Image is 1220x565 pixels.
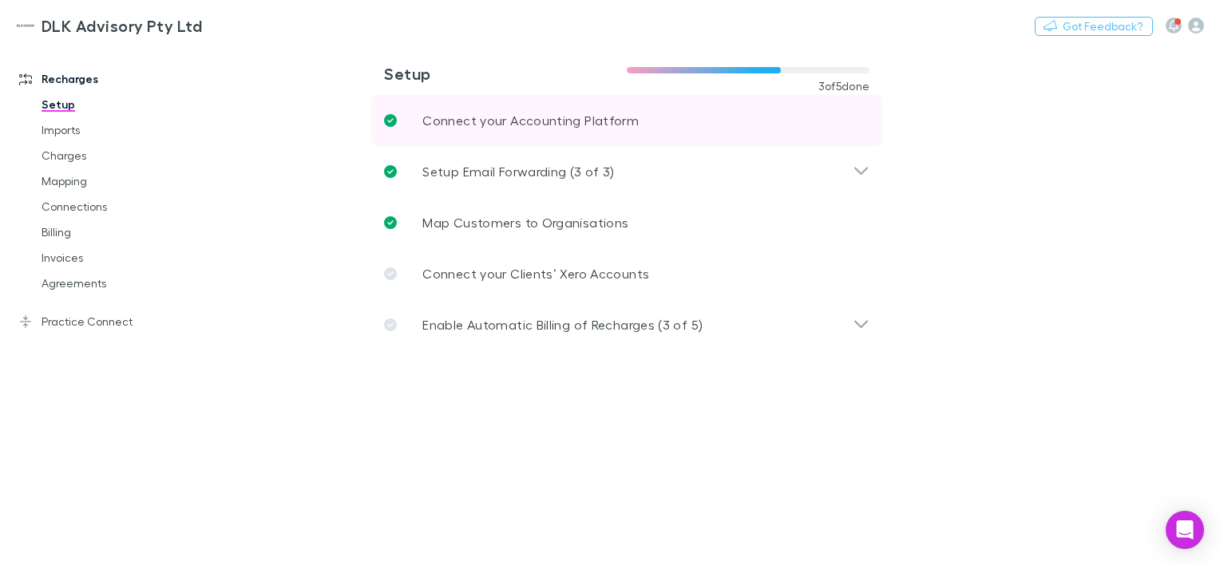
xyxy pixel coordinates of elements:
a: Billing [26,219,209,245]
div: Open Intercom Messenger [1166,511,1204,549]
p: Setup Email Forwarding (3 of 3) [422,162,614,181]
h3: DLK Advisory Pty Ltd [42,16,202,35]
h3: Setup [384,64,627,83]
a: Connect your Accounting Platform [371,95,882,146]
img: DLK Advisory Pty Ltd's Logo [16,16,35,35]
p: Connect your Clients’ Xero Accounts [422,264,649,283]
a: DLK Advisory Pty Ltd [6,6,212,45]
a: Recharges [3,66,209,92]
a: Imports [26,117,209,143]
p: Connect your Accounting Platform [422,111,639,130]
p: Map Customers to Organisations [422,213,628,232]
button: Got Feedback? [1035,17,1153,36]
a: Connections [26,194,209,219]
div: Enable Automatic Billing of Recharges (3 of 5) [371,299,882,350]
a: Charges [26,143,209,168]
a: Setup [26,92,209,117]
a: Practice Connect [3,309,209,334]
p: Enable Automatic Billing of Recharges (3 of 5) [422,315,703,334]
span: 3 of 5 done [818,80,870,93]
a: Map Customers to Organisations [371,197,882,248]
a: Invoices [26,245,209,271]
a: Connect your Clients’ Xero Accounts [371,248,882,299]
a: Mapping [26,168,209,194]
a: Agreements [26,271,209,296]
div: Setup Email Forwarding (3 of 3) [371,146,882,197]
